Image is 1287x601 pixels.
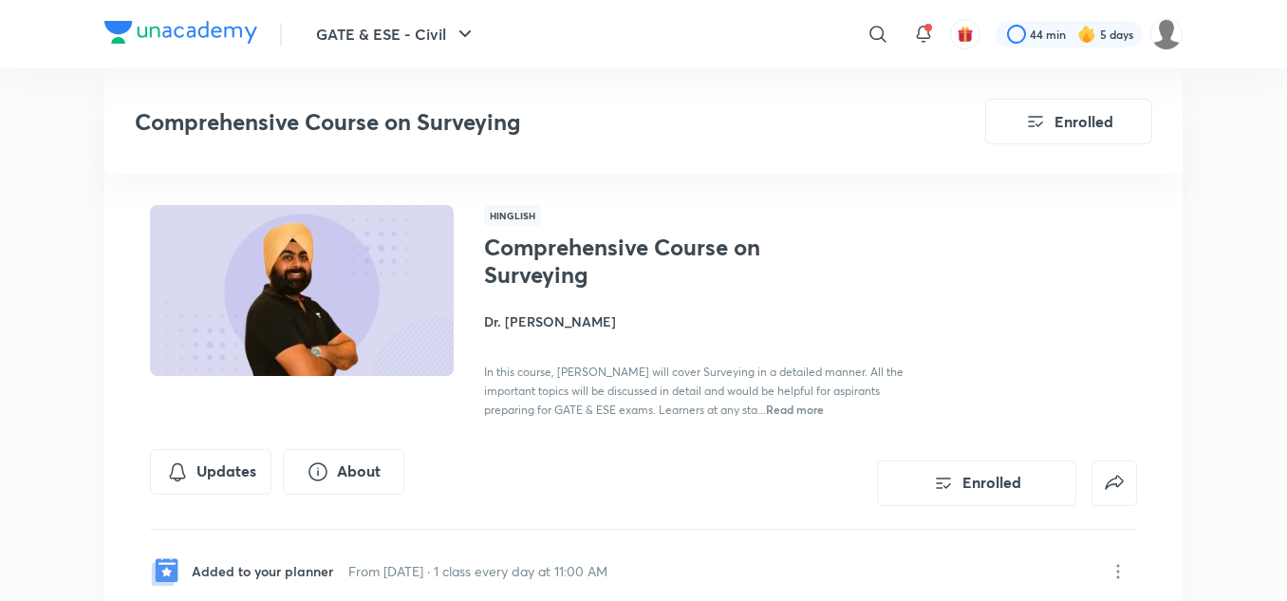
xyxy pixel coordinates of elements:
[348,561,607,581] p: From [DATE] · 1 class every day at 11:00 AM
[104,21,257,44] img: Company Logo
[1091,460,1137,506] button: false
[104,21,257,48] a: Company Logo
[192,561,333,581] p: Added to your planner
[484,234,794,289] h1: Comprehensive Course on Surveying
[484,205,541,226] span: Hinglish
[150,449,271,495] button: Updates
[1077,25,1096,44] img: streak
[957,26,974,43] img: avatar
[147,203,457,378] img: Thumbnail
[484,365,904,417] span: In this course, [PERSON_NAME] will cover Surveying in a detailed manner. All the important topics...
[985,99,1152,144] button: Enrolled
[877,460,1076,506] button: Enrolled
[135,108,878,136] h3: Comprehensive Course on Surveying
[950,19,980,49] button: avatar
[484,311,909,331] h4: Dr. [PERSON_NAME]
[283,449,404,495] button: About
[1150,18,1183,50] img: Kamesh
[766,402,824,417] span: Read more
[305,15,488,53] button: GATE & ESE - Civil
